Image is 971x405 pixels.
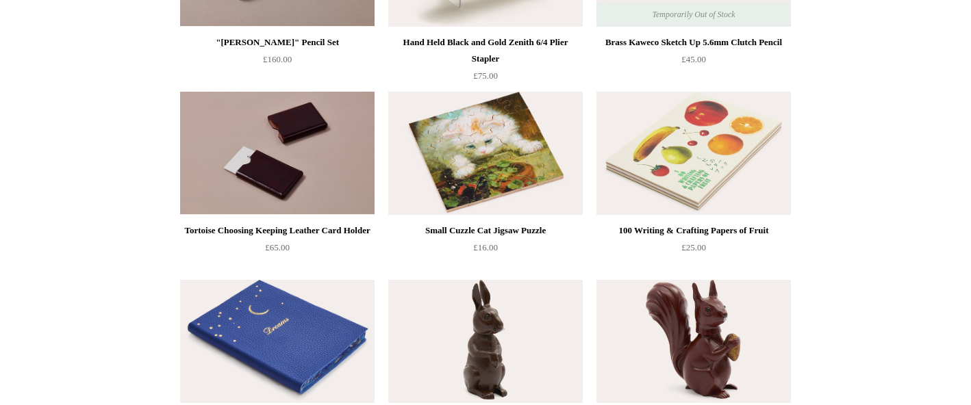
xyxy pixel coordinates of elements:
[473,70,498,81] span: £75.00
[180,280,375,403] a: Choosing Keeping Leather Dreams Notebook Choosing Keeping Leather Dreams Notebook
[596,92,791,215] a: 100 Writing & Crafting Papers of Fruit 100 Writing & Crafting Papers of Fruit
[388,280,583,403] img: Bobble Head, Nostalgic Brown Bunny
[392,34,579,67] div: Hand Held Black and Gold Zenith 6/4 Plier Stapler
[596,222,791,278] a: 100 Writing & Crafting Papers of Fruit £25.00
[681,54,706,64] span: £45.00
[388,222,583,278] a: Small Cuzzle Cat Jigsaw Puzzle £16.00
[388,34,583,90] a: Hand Held Black and Gold Zenith 6/4 Plier Stapler £75.00
[388,92,583,215] img: Small Cuzzle Cat Jigsaw Puzzle
[388,92,583,215] a: Small Cuzzle Cat Jigsaw Puzzle Small Cuzzle Cat Jigsaw Puzzle
[184,222,371,239] div: Tortoise Choosing Keeping Leather Card Holder
[473,242,498,252] span: £16.00
[392,222,579,239] div: Small Cuzzle Cat Jigsaw Puzzle
[596,92,791,215] img: 100 Writing & Crafting Papers of Fruit
[388,280,583,403] a: Bobble Head, Nostalgic Brown Bunny Bobble Head, Nostalgic Brown Bunny
[265,242,290,252] span: £65.00
[596,34,791,90] a: Brass Kaweco Sketch Up 5.6mm Clutch Pencil £45.00
[180,222,375,278] a: Tortoise Choosing Keeping Leather Card Holder £65.00
[638,2,748,27] span: Temporarily Out of Stock
[263,54,292,64] span: £160.00
[180,34,375,90] a: "[PERSON_NAME]" Pencil Set £160.00
[184,34,371,51] div: "[PERSON_NAME]" Pencil Set
[596,280,791,403] img: Bobble Head, Nostalgic Squirrel
[596,280,791,403] a: Bobble Head, Nostalgic Squirrel Bobble Head, Nostalgic Squirrel
[681,242,706,252] span: £25.00
[180,92,375,215] img: Tortoise Choosing Keeping Leather Card Holder
[600,34,787,51] div: Brass Kaweco Sketch Up 5.6mm Clutch Pencil
[600,222,787,239] div: 100 Writing & Crafting Papers of Fruit
[180,280,375,403] img: Choosing Keeping Leather Dreams Notebook
[180,92,375,215] a: Tortoise Choosing Keeping Leather Card Holder Tortoise Choosing Keeping Leather Card Holder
